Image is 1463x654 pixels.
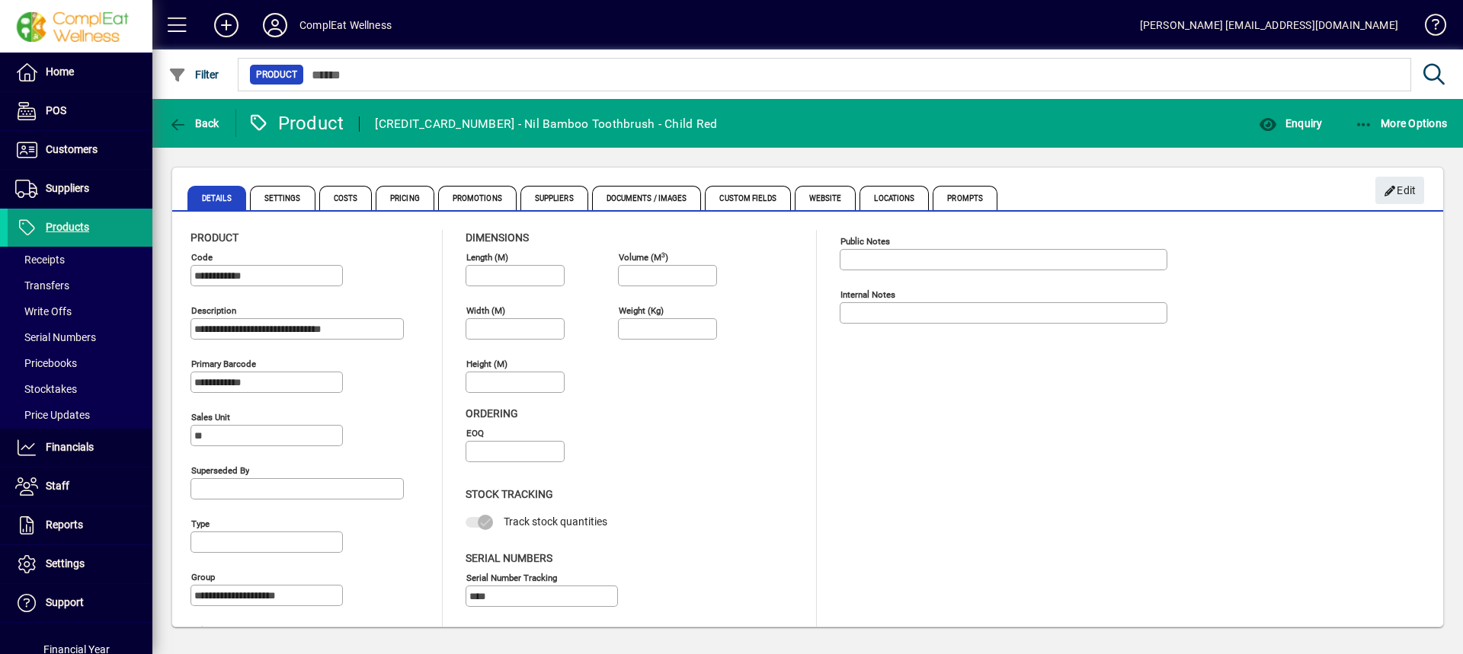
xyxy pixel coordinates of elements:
[46,596,84,608] span: Support
[8,131,152,169] a: Customers
[191,465,249,476] mat-label: Superseded by
[8,298,152,324] a: Write Offs
[466,359,507,369] mat-label: Height (m)
[15,357,77,369] span: Pricebooks
[152,110,236,137] app-page-header-button: Back
[15,279,69,292] span: Transfers
[8,53,152,91] a: Home
[466,231,529,244] span: Dimensions
[705,186,790,210] span: Custom Fields
[202,11,251,39] button: Add
[191,412,230,423] mat-label: Sales unit
[8,545,152,583] a: Settings
[46,65,74,78] span: Home
[466,252,508,263] mat-label: Length (m)
[46,518,83,531] span: Reports
[1140,13,1398,37] div: [PERSON_NAME] [EMAIL_ADDRESS][DOMAIN_NAME]
[15,254,65,266] span: Receipts
[619,252,668,263] mat-label: Volume (m )
[466,407,518,420] span: Ordering
[15,383,77,395] span: Stocktakes
[1255,110,1326,137] button: Enquiry
[46,480,69,492] span: Staff
[661,250,665,258] sup: 3
[8,324,152,350] a: Serial Numbers
[46,557,85,569] span: Settings
[376,186,434,210] span: Pricing
[1355,117,1448,129] span: More Options
[15,409,90,421] span: Price Updates
[191,572,215,582] mat-label: Group
[8,170,152,208] a: Suppliers
[191,305,236,316] mat-label: Description
[191,252,213,263] mat-label: Code
[438,186,517,210] span: Promotions
[592,186,702,210] span: Documents / Images
[8,376,152,402] a: Stocktakes
[15,305,72,317] span: Write Offs
[375,112,717,136] div: [CREDIT_CARD_NUMBER] - Nil Bamboo Toothbrush - Child Red
[8,584,152,622] a: Support
[933,186,997,210] span: Prompts
[8,506,152,544] a: Reports
[46,182,89,194] span: Suppliers
[191,625,232,636] mat-label: Sub group
[168,117,219,129] span: Back
[46,441,94,453] span: Financials
[1413,3,1444,53] a: Knowledge Base
[466,305,505,316] mat-label: Width (m)
[860,186,929,210] span: Locations
[191,359,256,369] mat-label: Primary barcode
[1384,178,1417,203] span: Edit
[165,110,223,137] button: Back
[466,488,553,500] span: Stock Tracking
[251,11,299,39] button: Profile
[8,247,152,273] a: Receipts
[1351,110,1452,137] button: More Options
[46,143,98,155] span: Customers
[619,305,664,316] mat-label: Weight (Kg)
[8,429,152,467] a: Financials
[256,67,297,82] span: Product
[8,350,152,376] a: Pricebooks
[504,515,607,528] span: Track stock quantities
[191,518,210,529] mat-label: Type
[1375,177,1424,204] button: Edit
[466,552,552,564] span: Serial Numbers
[840,236,890,247] mat-label: Public Notes
[319,186,373,210] span: Costs
[299,13,392,37] div: ComplEat Wellness
[466,428,484,439] mat-label: EOQ
[46,104,66,116] span: POS
[248,111,344,136] div: Product
[520,186,588,210] span: Suppliers
[187,186,246,210] span: Details
[165,61,223,88] button: Filter
[1259,117,1322,129] span: Enquiry
[795,186,856,210] span: Website
[190,231,238,244] span: Product
[46,221,89,233] span: Products
[168,69,219,81] span: Filter
[250,186,315,210] span: Settings
[15,331,96,343] span: Serial Numbers
[466,572,557,582] mat-label: Serial Number tracking
[840,289,895,300] mat-label: Internal Notes
[8,92,152,130] a: POS
[8,273,152,298] a: Transfers
[8,402,152,428] a: Price Updates
[8,467,152,506] a: Staff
